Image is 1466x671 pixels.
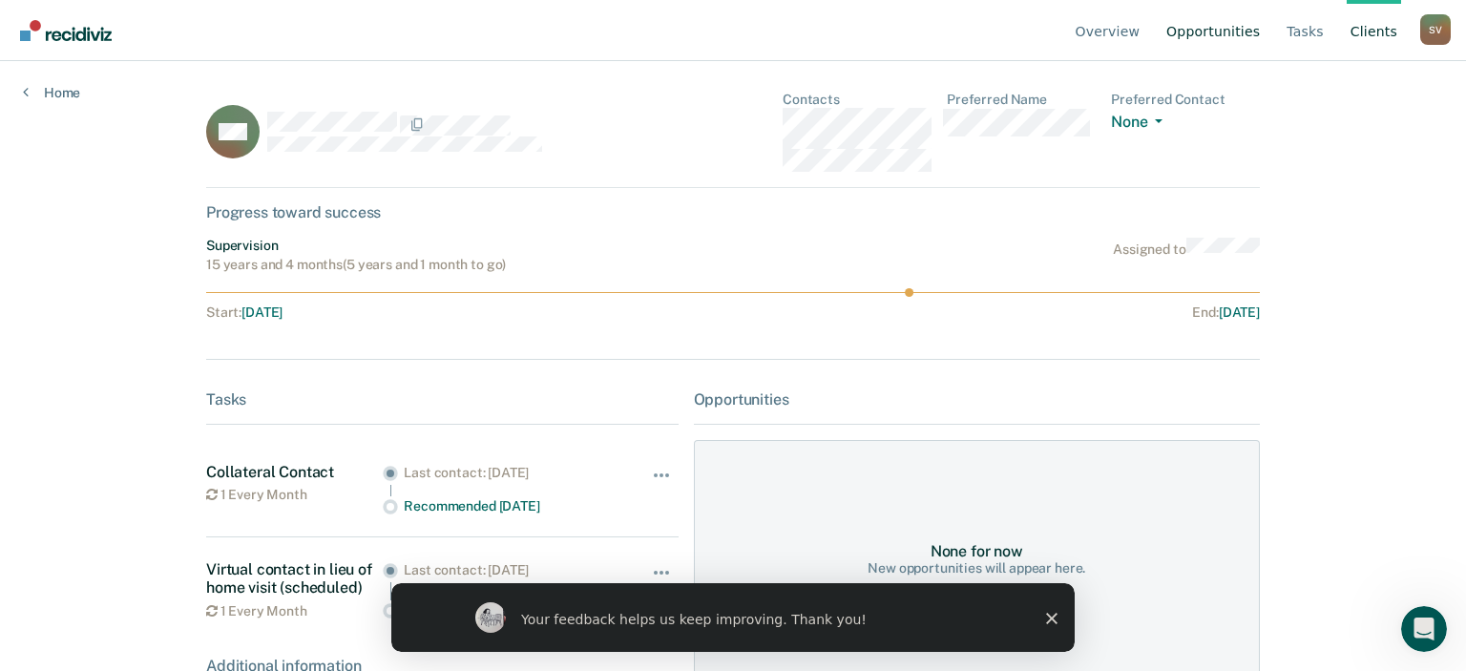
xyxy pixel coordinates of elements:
[404,498,618,514] div: Recommended [DATE]
[404,465,618,481] div: Last contact: [DATE]
[404,562,618,578] div: Last contact: [DATE]
[206,257,506,273] div: 15 years and 4 months ( 5 years and 1 month to go )
[1113,238,1260,274] div: Assigned to
[206,487,383,503] div: 1 Every Month
[694,390,1260,409] div: Opportunities
[206,463,383,481] div: Collateral Contact
[206,203,1260,221] div: Progress toward success
[1420,14,1451,45] button: Profile dropdown button
[1111,92,1260,108] dt: Preferred Contact
[241,304,283,320] span: [DATE]
[742,304,1260,321] div: End :
[1219,304,1260,320] span: [DATE]
[1420,14,1451,45] div: S V
[1111,113,1170,135] button: None
[1401,606,1447,652] iframe: Intercom live chat
[947,92,1096,108] dt: Preferred Name
[20,20,112,41] img: Recidiviz
[206,238,506,254] div: Supervision
[868,560,1085,577] div: New opportunities will appear here.
[206,603,383,619] div: 1 Every Month
[783,92,932,108] dt: Contacts
[931,542,1023,560] div: None for now
[206,390,679,409] div: Tasks
[23,84,80,101] a: Home
[206,560,383,597] div: Virtual contact in lieu of home visit (scheduled)
[391,583,1075,652] iframe: Survey by Kim from Recidiviz
[206,304,734,321] div: Start :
